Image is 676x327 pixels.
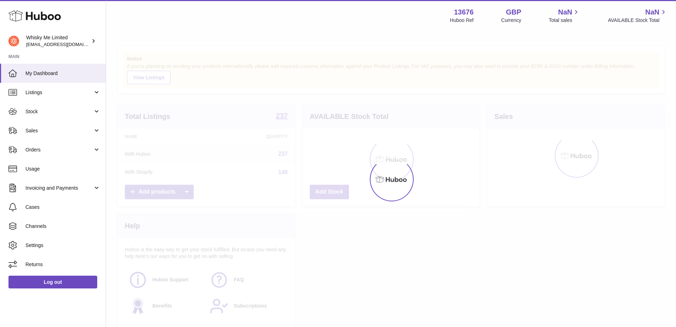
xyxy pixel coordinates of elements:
span: AVAILABLE Stock Total [608,17,668,24]
span: NaN [645,7,659,17]
strong: 13676 [454,7,474,17]
div: Currency [501,17,521,24]
a: NaN Total sales [549,7,580,24]
strong: GBP [506,7,521,17]
a: Log out [8,276,97,288]
span: Channels [25,223,100,230]
span: Total sales [549,17,580,24]
span: Returns [25,261,100,268]
span: NaN [558,7,572,17]
span: Sales [25,127,93,134]
span: Invoicing and Payments [25,185,93,191]
span: Cases [25,204,100,211]
span: My Dashboard [25,70,100,77]
span: Settings [25,242,100,249]
span: Listings [25,89,93,96]
div: Huboo Ref [450,17,474,24]
span: Usage [25,166,100,172]
span: Orders [25,147,93,153]
span: Stock [25,108,93,115]
div: Whisky Me Limited [26,34,90,48]
img: internalAdmin-13676@internal.huboo.com [8,36,19,46]
a: NaN AVAILABLE Stock Total [608,7,668,24]
span: [EMAIL_ADDRESS][DOMAIN_NAME] [26,41,104,47]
